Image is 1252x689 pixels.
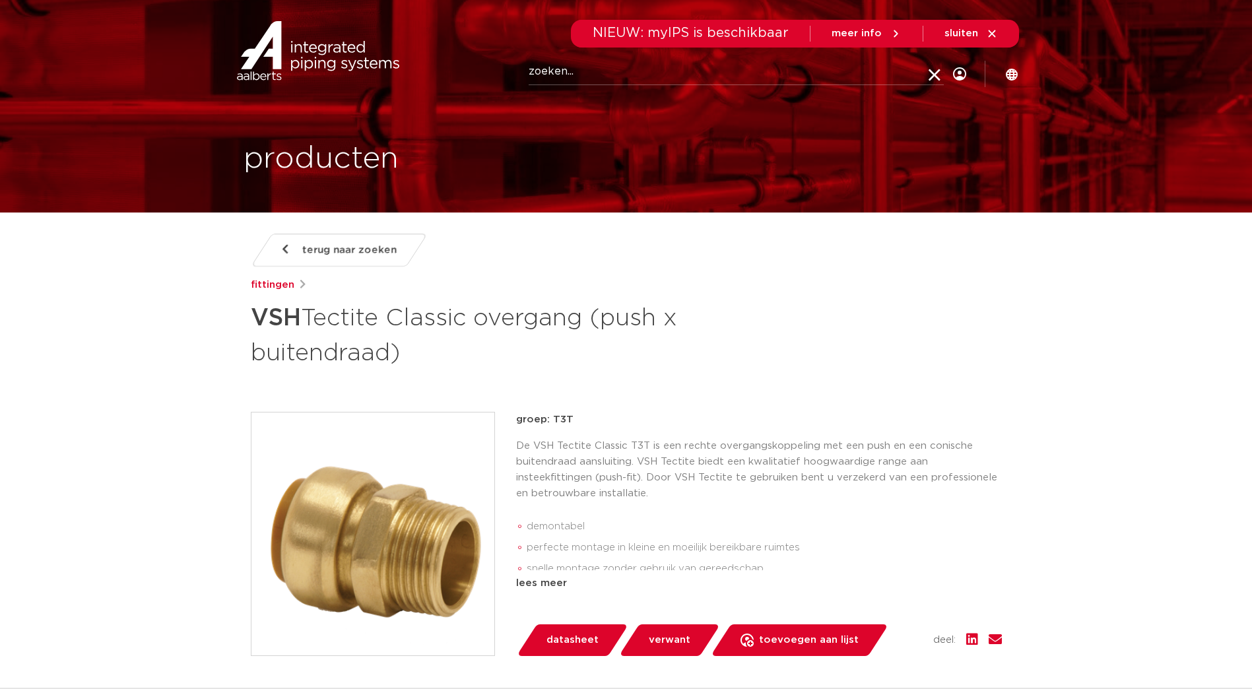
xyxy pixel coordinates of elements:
a: meer info [832,28,902,40]
img: Product Image for VSH Tectite Classic overgang (push x buitendraad) [251,412,494,655]
li: demontabel [527,516,1002,537]
p: groep: T3T [516,412,1002,428]
li: perfecte montage in kleine en moeilijk bereikbare ruimtes [527,537,1002,558]
span: sluiten [944,28,978,38]
span: toevoegen aan lijst [759,630,859,651]
h1: Tectite Classic overgang (push x buitendraad) [251,298,746,370]
li: snelle montage zonder gebruik van gereedschap [527,558,1002,579]
span: NIEUW: myIPS is beschikbaar [593,26,789,40]
span: verwant [649,630,690,651]
a: datasheet [516,624,628,656]
a: sluiten [944,28,998,40]
a: terug naar zoeken [250,234,427,267]
span: terug naar zoeken [302,240,397,261]
input: zoeken... [529,59,944,85]
div: my IPS [953,48,966,101]
span: datasheet [546,630,599,651]
div: lees meer [516,575,1002,591]
a: verwant [618,624,720,656]
h1: producten [244,138,399,180]
span: deel: [933,632,956,648]
strong: VSH [251,306,301,330]
p: De VSH Tectite Classic T3T is een rechte overgangskoppeling met een push en een conische buitendr... [516,438,1002,502]
a: fittingen [251,277,294,293]
span: meer info [832,28,882,38]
